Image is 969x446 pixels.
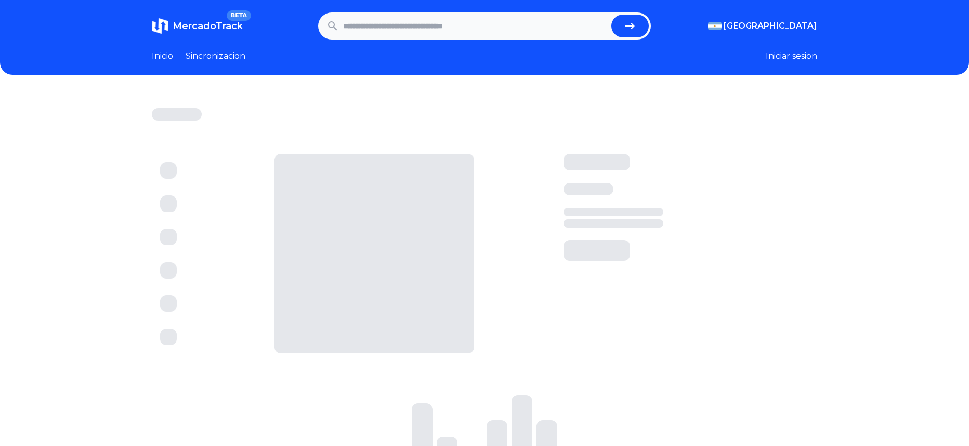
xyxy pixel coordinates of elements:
[724,20,817,32] span: [GEOGRAPHIC_DATA]
[766,50,817,62] button: Iniciar sesion
[152,18,243,34] a: MercadoTrackBETA
[152,50,173,62] a: Inicio
[186,50,245,62] a: Sincronizacion
[708,22,722,30] img: Argentina
[708,20,817,32] button: [GEOGRAPHIC_DATA]
[173,20,243,32] span: MercadoTrack
[152,18,168,34] img: MercadoTrack
[227,10,251,21] span: BETA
